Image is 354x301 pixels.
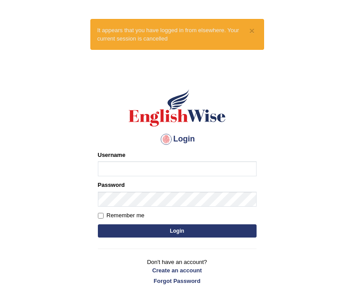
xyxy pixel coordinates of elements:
div: It appears that you have logged in from elsewhere. Your current session is cancelled [90,19,264,50]
a: Create an account [98,266,257,275]
label: Remember me [98,211,145,220]
img: Logo of English Wise sign in for intelligent practice with AI [127,88,227,128]
h4: Login [98,132,257,146]
button: Login [98,224,257,238]
input: Remember me [98,213,104,219]
label: Password [98,181,125,189]
p: Don't have an account? [98,258,257,285]
button: × [249,26,254,35]
a: Forgot Password [98,277,257,285]
label: Username [98,151,126,159]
